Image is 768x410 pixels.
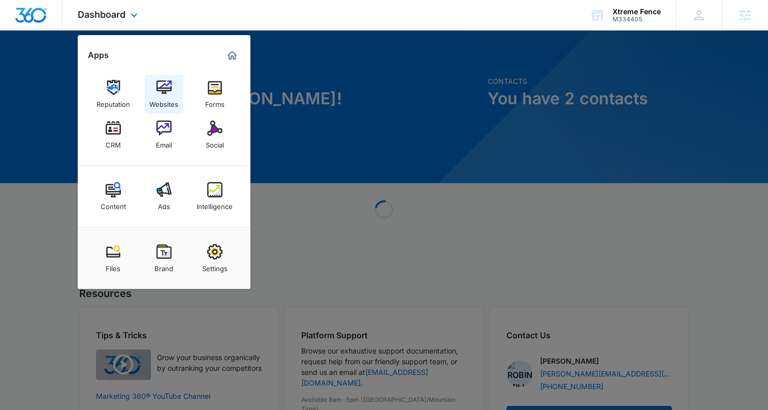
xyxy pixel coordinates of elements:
[97,95,130,108] div: Reputation
[206,136,224,149] div: Social
[149,95,178,108] div: Websites
[613,8,661,16] div: account name
[94,239,133,278] a: Files
[88,50,109,60] h2: Apps
[196,115,234,154] a: Social
[101,197,126,211] div: Content
[205,95,225,108] div: Forms
[154,259,173,273] div: Brand
[196,177,234,216] a: Intelligence
[145,177,183,216] a: Ads
[196,75,234,113] a: Forms
[94,115,133,154] a: CRM
[196,239,234,278] a: Settings
[202,259,228,273] div: Settings
[613,16,661,23] div: account id
[158,197,170,211] div: Ads
[94,177,133,216] a: Content
[94,75,133,113] a: Reputation
[78,9,125,20] span: Dashboard
[106,136,121,149] div: CRM
[106,259,120,273] div: Files
[145,75,183,113] a: Websites
[224,47,240,64] a: Marketing 360® Dashboard
[145,115,183,154] a: Email
[197,197,233,211] div: Intelligence
[156,136,172,149] div: Email
[145,239,183,278] a: Brand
